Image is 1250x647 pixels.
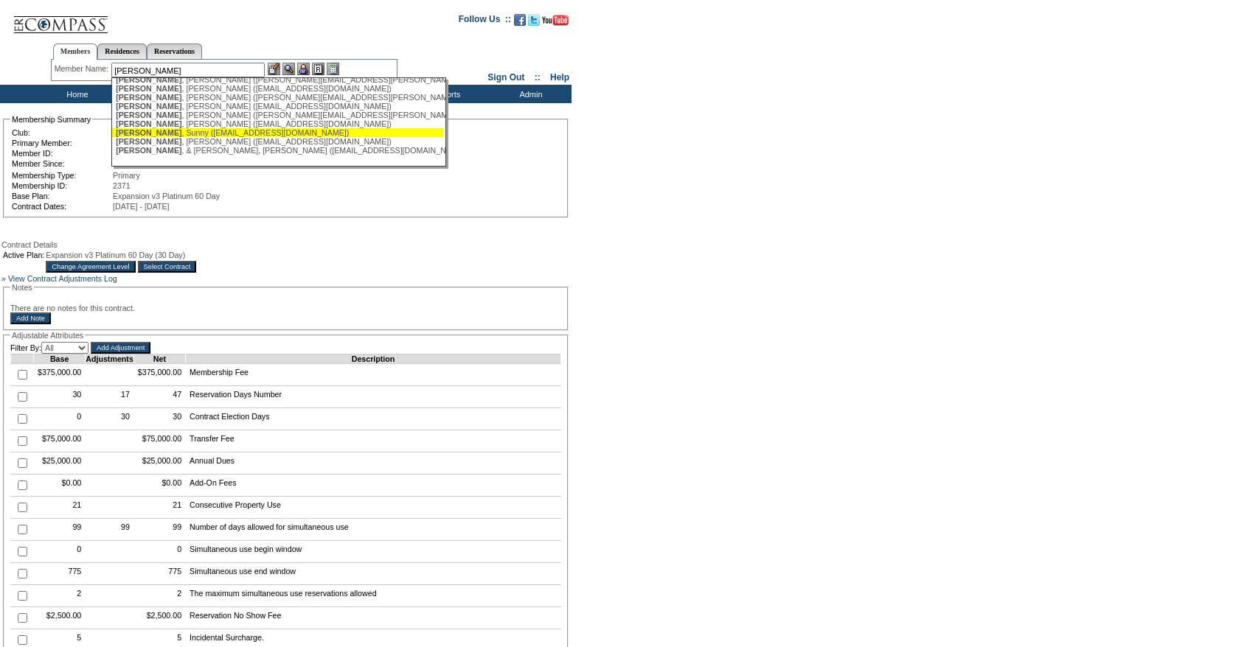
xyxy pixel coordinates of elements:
td: Description [186,354,561,364]
td: $25,000.00 [133,452,185,475]
td: Filter By: [10,342,88,354]
a: Become our fan on Facebook [514,18,526,27]
td: 30 [86,408,134,430]
img: Follow us on Twitter [528,14,540,26]
span: [PERSON_NAME] [116,102,181,111]
span: Expansion v3 Platinum 60 Day (30 Day) [46,251,185,259]
td: Consecutive Property Use [186,497,561,519]
span: [PERSON_NAME] [116,84,181,93]
legend: Membership Summary [10,115,92,124]
td: Adjustments [86,354,134,364]
a: Members [53,43,98,60]
td: 21 [133,497,185,519]
td: Follow Us :: [459,13,511,30]
td: Active Plan: [3,251,44,259]
img: Compass Home [13,4,108,34]
span: Primary [113,171,140,180]
img: Reservations [312,63,324,75]
td: Membership ID: [12,181,111,190]
div: , & [PERSON_NAME], [PERSON_NAME] ([EMAIL_ADDRESS][DOMAIN_NAME]) [116,146,440,155]
img: Impersonate [297,63,310,75]
td: 99 [34,519,86,541]
div: , Sunny ([EMAIL_ADDRESS][DOMAIN_NAME]) [116,128,440,137]
img: b_edit.gif [268,63,280,75]
td: 17 [86,386,134,408]
div: Member Name: [55,63,111,75]
td: 47 [133,386,185,408]
div: , [PERSON_NAME] ([EMAIL_ADDRESS][DOMAIN_NAME]) [116,102,440,111]
span: Expansion v3 Platinum 60 Day [113,192,220,200]
legend: Adjustable Attributes [10,331,85,340]
span: There are no notes for this contract. [10,304,135,312]
td: 30 [34,386,86,408]
td: $75,000.00 [133,430,185,452]
img: Subscribe to our YouTube Channel [542,15,569,26]
td: $375,000.00 [133,364,185,386]
td: Simultaneous use begin window [186,541,561,563]
td: Add-On Fees [186,475,561,497]
td: 0 [34,541,86,563]
img: Become our fan on Facebook [514,14,526,26]
td: Reservation No Show Fee [186,607,561,629]
legend: Notes [10,283,34,292]
td: $0.00 [133,475,185,497]
span: [PERSON_NAME] [116,119,181,128]
div: Contract Details [1,240,570,249]
td: 30 [133,408,185,430]
td: 775 [34,563,86,585]
td: Membership Type: [12,171,111,180]
td: 0 [34,408,86,430]
td: Contract Election Days [186,408,561,430]
td: Member ID: [12,149,139,158]
td: Transfer Fee [186,430,561,452]
div: , [PERSON_NAME] ([EMAIL_ADDRESS][DOMAIN_NAME]) [116,84,440,93]
span: [PERSON_NAME] [116,75,181,84]
div: , [PERSON_NAME] ([PERSON_NAME][EMAIL_ADDRESS][PERSON_NAME][DOMAIN_NAME]) [116,75,440,84]
td: $2,500.00 [133,607,185,629]
td: Annual Dues [186,452,561,475]
td: Primary Member: [12,139,139,147]
td: The maximum simultaneous use reservations allowed [186,585,561,607]
td: $0.00 [34,475,86,497]
td: 2 [133,585,185,607]
td: Base Plan: [12,192,111,200]
td: Member Since: [12,159,139,168]
span: :: [535,72,541,83]
td: Home [33,85,118,103]
td: Contract Dates: [12,202,111,211]
td: Club: [12,128,139,137]
img: View [282,63,295,75]
a: Subscribe to our YouTube Channel [542,18,569,27]
span: [PERSON_NAME] [116,146,181,155]
span: [PERSON_NAME] [116,111,181,119]
div: , [PERSON_NAME] ([EMAIL_ADDRESS][DOMAIN_NAME]) [116,119,440,128]
span: [DATE] - [DATE] [113,202,170,211]
span: 2371 [113,181,131,190]
input: Change Agreement Level [46,261,135,273]
a: Follow us on Twitter [528,18,540,27]
td: 99 [133,519,185,541]
input: Select Contract [138,261,197,273]
td: Membership Fee [186,364,561,386]
td: 99 [86,519,134,541]
td: $25,000.00 [34,452,86,475]
td: Simultaneous use end window [186,563,561,585]
td: Admin [487,85,572,103]
div: , [PERSON_NAME] ([EMAIL_ADDRESS][DOMAIN_NAME]) [116,137,440,146]
td: 21 [34,497,86,519]
a: Reservations [147,43,202,59]
a: Residences [97,43,147,59]
div: , [PERSON_NAME] ([PERSON_NAME][EMAIL_ADDRESS][PERSON_NAME][DOMAIN_NAME]) [116,111,440,119]
td: 0 [133,541,185,563]
td: Number of days allowed for simultaneous use [186,519,561,541]
td: Base [34,354,86,364]
div: , [PERSON_NAME] ([PERSON_NAME][EMAIL_ADDRESS][PERSON_NAME][DOMAIN_NAME]) [116,93,440,102]
td: $75,000.00 [34,430,86,452]
td: 2 [34,585,86,607]
td: 775 [133,563,185,585]
td: Net [133,354,185,364]
span: [PERSON_NAME] [116,128,181,137]
img: b_calculator.gif [327,63,339,75]
td: $2,500.00 [34,607,86,629]
a: Help [550,72,569,83]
